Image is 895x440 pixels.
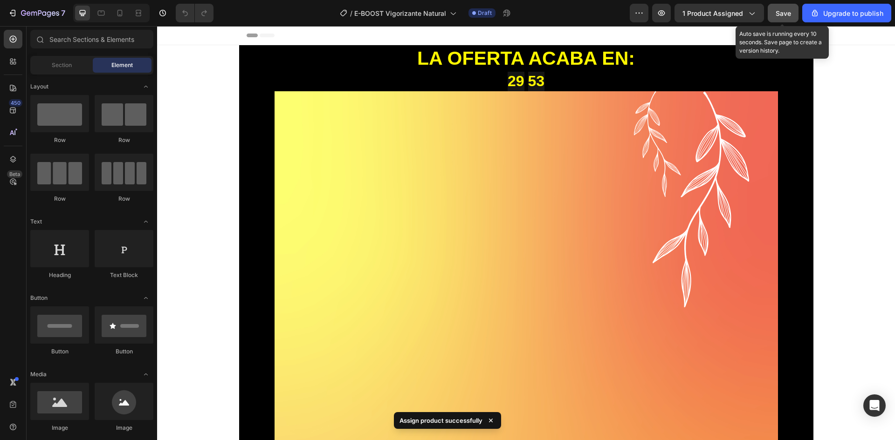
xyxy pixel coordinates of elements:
div: Beta [7,170,22,178]
div: Open Intercom Messenger [863,394,886,417]
div: Heading [30,271,89,279]
div: 29 [351,46,367,65]
button: 1 product assigned [675,4,764,22]
input: Search Sections & Elements [30,30,153,48]
div: Undo/Redo [176,4,213,22]
div: Row [95,195,153,203]
span: Draft [478,9,492,17]
div: Upgrade to publish [810,8,883,18]
span: / [350,8,352,18]
div: 450 [9,99,22,107]
p: 7 [61,7,65,19]
iframe: Design area [157,26,895,440]
div: Row [30,195,89,203]
span: Layout [30,82,48,91]
div: Button [30,347,89,356]
span: 1 product assigned [682,8,743,18]
div: Text Block [95,271,153,279]
div: Button [95,347,153,356]
div: Image [30,424,89,432]
span: Toggle open [138,367,153,382]
button: 7 [4,4,69,22]
p: Assign product successfully [399,416,482,425]
span: Section [52,61,72,69]
span: Element [111,61,133,69]
span: Media [30,370,47,379]
span: Toggle open [138,79,153,94]
div: Row [30,136,89,144]
span: Text [30,217,42,226]
span: Button [30,294,48,302]
div: Row [95,136,153,144]
span: E-BOOST Vigorizante Natural [354,8,446,18]
div: 53 [371,46,388,65]
div: Image [95,424,153,432]
button: Save [768,4,799,22]
span: Toggle open [138,291,153,305]
span: Toggle open [138,214,153,229]
button: Upgrade to publish [802,4,891,22]
span: Save [776,9,791,17]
